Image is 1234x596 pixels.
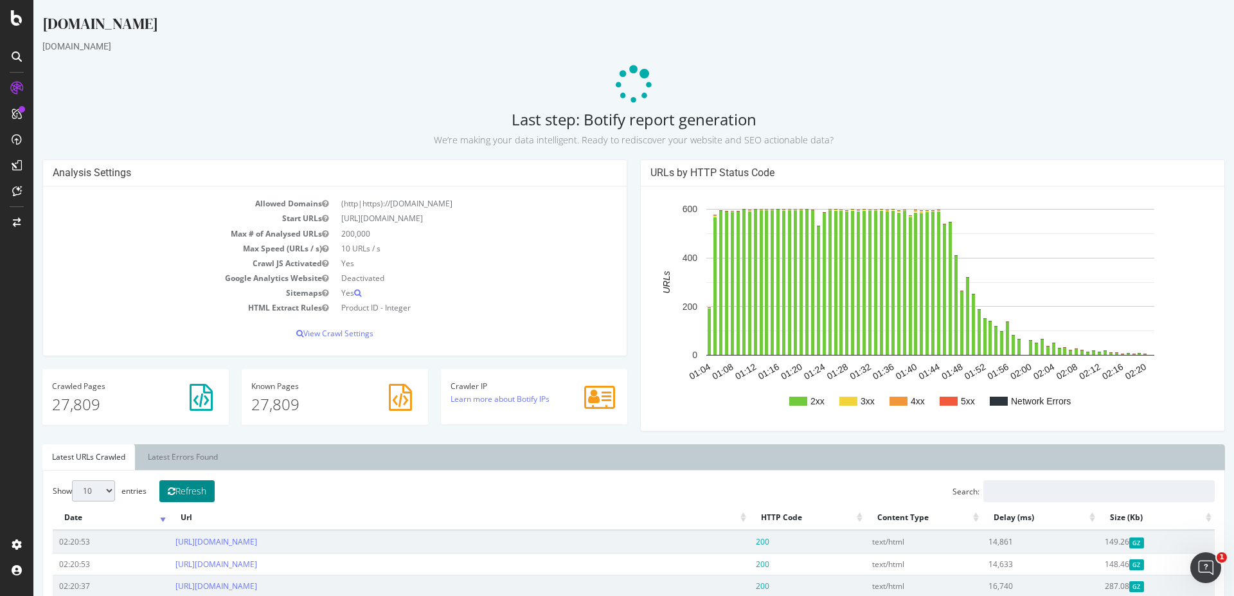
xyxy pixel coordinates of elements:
[301,256,584,271] td: Yes
[19,167,584,179] h4: Analysis Settings
[142,536,224,547] a: [URL][DOMAIN_NAME]
[19,553,136,575] td: 02:20:53
[716,505,832,530] th: HTTP Code: activate to sort column ascending
[1065,553,1181,575] td: 148.46
[1096,537,1111,548] span: Gzipped Content
[861,361,886,381] text: 01:40
[659,350,664,361] text: 0
[649,302,665,312] text: 200
[722,559,736,570] span: 200
[136,505,715,530] th: Url: activate to sort column ascending
[814,361,839,381] text: 01:32
[919,480,1181,502] label: Search:
[769,361,794,381] text: 01:24
[883,361,908,381] text: 01:44
[832,505,949,530] th: Content Type: activate to sort column ascending
[1090,361,1115,381] text: 02:20
[301,271,584,285] td: Deactivated
[617,167,1181,179] h4: URLs by HTTP Status Code
[949,553,1065,575] td: 14,633
[654,361,679,381] text: 01:04
[9,111,1192,147] h2: Last step: Botify report generation
[19,480,113,501] label: Show entries
[722,536,736,547] span: 200
[1067,361,1092,381] text: 02:16
[301,241,584,256] td: 10 URLs / s
[777,396,791,406] text: 2xx
[837,361,863,381] text: 01:36
[929,361,954,381] text: 01:52
[19,393,186,415] p: 27,809
[19,211,301,226] td: Start URLs
[301,300,584,315] td: Product ID - Integer
[19,300,301,315] td: HTML Extract Rules
[39,480,82,501] select: Showentries
[628,271,638,294] text: URLs
[9,13,1192,40] div: [DOMAIN_NAME]
[792,361,817,381] text: 01:28
[1096,559,1111,570] span: Gzipped Content
[19,196,301,211] td: Allowed Domains
[1065,505,1181,530] th: Size (Kb): activate to sort column ascending
[927,396,942,406] text: 5xx
[218,382,385,390] h4: Pages Known
[19,530,136,552] td: 02:20:53
[19,285,301,300] td: Sitemaps
[19,256,301,271] td: Crawl JS Activated
[952,361,978,381] text: 01:56
[19,505,136,530] th: Date: activate to sort column ascending
[722,581,736,591] span: 200
[19,328,584,339] p: View Crawl Settings
[978,396,1037,406] text: Network Errors
[649,204,665,215] text: 600
[677,361,702,381] text: 01:08
[949,505,1065,530] th: Delay (ms): activate to sort column ascending
[142,559,224,570] a: [URL][DOMAIN_NAME]
[301,196,584,211] td: (http|https)://[DOMAIN_NAME]
[142,581,224,591] a: [URL][DOMAIN_NAME]
[1021,361,1046,381] text: 02:08
[9,40,1192,53] div: [DOMAIN_NAME]
[1044,361,1069,381] text: 02:12
[1190,552,1221,583] iframe: Intercom live chat
[998,361,1023,381] text: 02:04
[700,361,725,381] text: 01:12
[877,396,891,406] text: 4xx
[19,241,301,256] td: Max Speed (URLs / s)
[9,444,102,470] a: Latest URLs Crawled
[1217,552,1227,563] span: 1
[218,393,385,415] p: 27,809
[417,382,584,390] h4: Crawler IP
[975,361,1000,381] text: 02:00
[301,285,584,300] td: Yes
[832,553,949,575] td: text/html
[1096,581,1111,592] span: Gzipped Content
[105,444,194,470] a: Latest Errors Found
[301,226,584,241] td: 200,000
[906,361,931,381] text: 01:48
[19,382,186,390] h4: Pages Crawled
[126,480,181,502] button: Refresh
[400,134,800,146] small: We’re making your data intelligent. Ready to rediscover your website and SEO actionable data?
[301,211,584,226] td: [URL][DOMAIN_NAME]
[1065,530,1181,552] td: 149.26
[827,396,841,406] text: 3xx
[723,361,748,381] text: 01:16
[19,226,301,241] td: Max # of Analysed URLs
[832,530,949,552] td: text/html
[949,530,1065,552] td: 14,861
[617,196,1177,421] svg: A chart.
[19,271,301,285] td: Google Analytics Website
[746,361,771,381] text: 01:20
[649,253,665,263] text: 400
[950,480,1181,502] input: Search:
[417,393,516,404] a: Learn more about Botify IPs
